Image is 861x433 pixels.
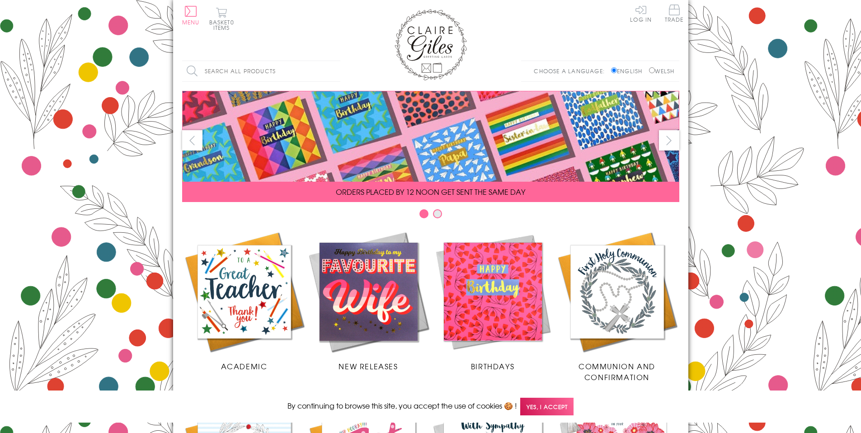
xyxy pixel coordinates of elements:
[534,67,609,75] p: Choose a language:
[649,67,675,75] label: Welsh
[182,6,200,25] button: Menu
[611,67,617,73] input: English
[339,361,398,372] span: New Releases
[611,67,647,75] label: English
[520,398,574,415] span: Yes, I accept
[630,5,652,22] a: Log In
[433,209,442,218] button: Carousel Page 2
[306,230,431,372] a: New Releases
[213,18,234,32] span: 0 items
[182,18,200,26] span: Menu
[659,130,679,151] button: next
[395,9,467,80] img: Claire Giles Greetings Cards
[471,361,514,372] span: Birthdays
[336,186,525,197] span: ORDERS PLACED BY 12 NOON GET SENT THE SAME DAY
[665,5,684,24] a: Trade
[209,7,234,30] button: Basket0 items
[221,361,268,372] span: Academic
[419,209,428,218] button: Carousel Page 1 (Current Slide)
[649,67,655,73] input: Welsh
[665,5,684,22] span: Trade
[555,230,679,382] a: Communion and Confirmation
[431,230,555,372] a: Birthdays
[182,230,306,372] a: Academic
[182,209,679,223] div: Carousel Pagination
[579,361,655,382] span: Communion and Confirmation
[182,61,340,81] input: Search all products
[182,130,202,151] button: prev
[331,61,340,81] input: Search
